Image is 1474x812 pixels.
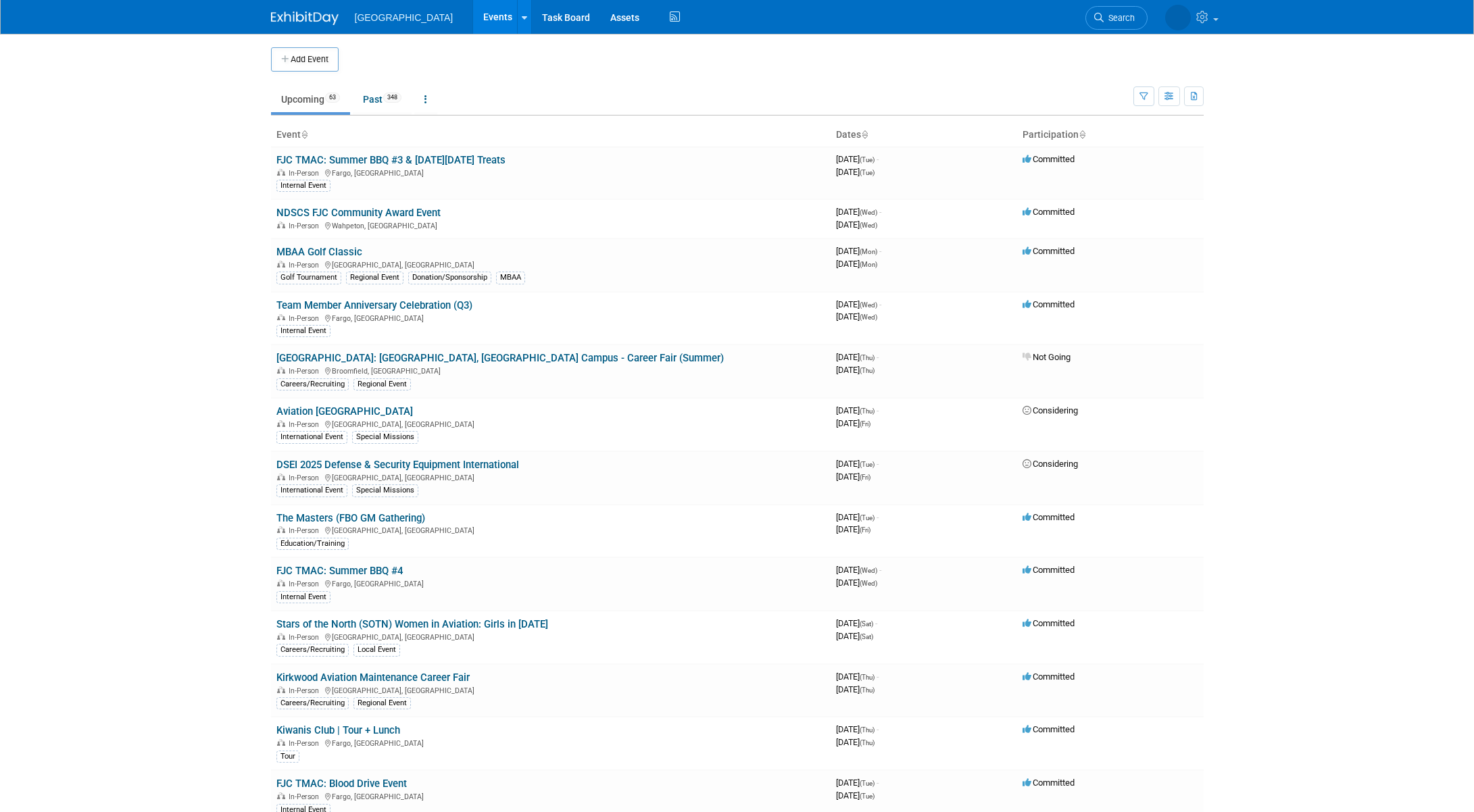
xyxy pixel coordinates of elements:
span: Not Going [1023,352,1071,362]
div: Regional Event [353,378,411,390]
span: - [879,299,881,309]
span: In-Person [289,169,323,178]
span: In-Person [289,314,323,323]
img: ExhibitDay [271,11,339,25]
span: Committed [1023,618,1075,628]
img: In-Person Event [277,526,285,533]
span: Committed [1023,154,1075,164]
span: In-Person [289,526,323,535]
span: In-Person [289,261,323,270]
span: [DATE] [836,259,877,269]
span: [DATE] [836,299,881,309]
span: [DATE] [836,207,881,217]
span: (Thu) [860,407,875,415]
img: In-Person Event [277,367,285,374]
span: In-Person [289,222,323,230]
th: Dates [831,124,1017,147]
div: Internal Event [276,591,330,603]
a: Search [1085,6,1148,30]
span: - [877,405,879,415]
span: [DATE] [836,631,873,641]
div: Regional Event [353,697,411,709]
span: - [877,778,879,788]
div: [GEOGRAPHIC_DATA], [GEOGRAPHIC_DATA] [276,684,825,695]
img: Darren Hall [1165,5,1191,30]
span: Committed [1023,207,1075,217]
span: [GEOGRAPHIC_DATA] [355,12,453,23]
span: [DATE] [836,459,879,469]
span: [DATE] [836,512,879,522]
a: Kiwanis Club | Tour + Lunch [276,724,400,736]
span: In-Person [289,633,323,642]
div: Fargo, [GEOGRAPHIC_DATA] [276,167,825,178]
span: In-Person [289,739,323,748]
span: - [877,724,879,734]
a: [GEOGRAPHIC_DATA]: [GEOGRAPHIC_DATA], [GEOGRAPHIC_DATA] Campus - Career Fair (Summer) [276,352,724,364]
span: [DATE] [836,578,877,588]
div: Special Missions [352,431,418,443]
span: - [879,246,881,256]
a: Upcoming63 [271,86,350,112]
span: Search [1104,13,1135,23]
div: Regional Event [346,272,403,284]
a: FJC TMAC: Summer BBQ #3 & [DATE][DATE] Treats [276,154,506,166]
img: In-Person Event [277,792,285,799]
div: Careers/Recruiting [276,697,349,709]
button: Add Event [271,47,339,72]
img: In-Person Event [277,261,285,268]
span: (Sat) [860,620,873,628]
span: (Thu) [860,726,875,734]
div: [GEOGRAPHIC_DATA], [GEOGRAPHIC_DATA] [276,472,825,482]
span: (Fri) [860,420,870,428]
span: [DATE] [836,671,879,682]
span: Considering [1023,405,1078,415]
span: - [875,618,877,628]
span: [DATE] [836,472,870,482]
span: - [879,565,881,575]
div: Donation/Sponsorship [408,272,491,284]
a: Aviation [GEOGRAPHIC_DATA] [276,405,413,417]
span: (Sat) [860,633,873,640]
img: In-Person Event [277,633,285,640]
div: Fargo, [GEOGRAPHIC_DATA] [276,790,825,801]
img: In-Person Event [277,420,285,427]
span: (Tue) [860,514,875,522]
a: The Masters (FBO GM Gathering) [276,512,425,524]
span: [DATE] [836,524,870,534]
div: Fargo, [GEOGRAPHIC_DATA] [276,578,825,588]
a: DSEI 2025 Defense & Security Equipment International [276,459,519,471]
a: Kirkwood Aviation Maintenance Career Fair [276,671,470,684]
span: [DATE] [836,365,875,375]
span: [DATE] [836,737,875,747]
span: (Tue) [860,169,875,176]
img: In-Person Event [277,474,285,480]
div: [GEOGRAPHIC_DATA], [GEOGRAPHIC_DATA] [276,259,825,270]
span: [DATE] [836,246,881,256]
span: [DATE] [836,684,875,694]
th: Participation [1017,124,1204,147]
div: Fargo, [GEOGRAPHIC_DATA] [276,737,825,748]
a: Sort by Participation Type [1079,129,1085,140]
div: International Event [276,431,347,443]
div: Broomfield, [GEOGRAPHIC_DATA] [276,365,825,376]
span: 63 [325,93,340,103]
a: FJC TMAC: Blood Drive Event [276,778,407,790]
a: FJC TMAC: Summer BBQ #4 [276,565,403,577]
span: [DATE] [836,565,881,575]
span: - [877,512,879,522]
span: [DATE] [836,352,879,362]
span: Committed [1023,778,1075,788]
div: [GEOGRAPHIC_DATA], [GEOGRAPHIC_DATA] [276,524,825,535]
span: [DATE] [836,311,877,322]
a: Team Member Anniversary Celebration (Q3) [276,299,472,311]
div: Special Missions [352,484,418,497]
div: [GEOGRAPHIC_DATA], [GEOGRAPHIC_DATA] [276,418,825,429]
div: International Event [276,484,347,497]
span: (Tue) [860,461,875,468]
span: (Thu) [860,674,875,681]
span: - [877,154,879,164]
a: Stars of the North (SOTN) Women in Aviation: Girls in [DATE] [276,618,548,630]
span: Committed [1023,565,1075,575]
span: Committed [1023,512,1075,522]
span: [DATE] [836,405,879,415]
